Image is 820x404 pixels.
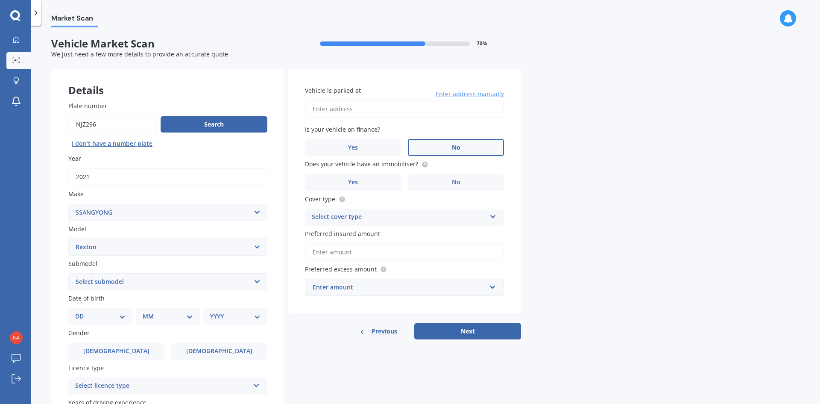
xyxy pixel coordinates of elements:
[477,41,487,47] span: 70 %
[68,154,81,162] span: Year
[305,195,335,203] span: Cover type
[51,38,286,50] span: Vehicle Market Scan
[68,137,156,150] button: I don’t have a number plate
[68,329,90,337] span: Gender
[414,323,521,339] button: Next
[452,179,460,186] span: No
[68,225,86,233] span: Model
[68,115,157,133] input: Enter plate number
[161,116,267,133] button: Search
[305,230,380,238] span: Preferred insured amount
[436,90,504,98] span: Enter address manually
[186,348,252,355] span: [DEMOGRAPHIC_DATA]
[452,144,460,151] span: No
[305,265,377,273] span: Preferred excess amount
[68,102,107,110] span: Plate number
[51,14,98,26] span: Market Scan
[348,179,358,186] span: Yes
[68,260,97,268] span: Submodel
[68,294,105,302] span: Date of birth
[68,168,267,186] input: YYYY
[305,86,361,94] span: Vehicle is parked at
[313,283,486,292] div: Enter amount
[305,243,504,261] input: Enter amount
[305,100,504,118] input: Enter address
[348,144,358,151] span: Yes
[68,364,104,372] span: Licence type
[10,331,23,344] img: ff3438000e2eb4460916e8d8f2af69b8
[305,160,418,168] span: Does your vehicle have an immobiliser?
[305,125,380,133] span: Is your vehicle on finance?
[312,212,486,222] div: Select cover type
[372,325,397,338] span: Previous
[68,190,84,198] span: Make
[51,69,284,94] div: Details
[83,348,149,355] span: [DEMOGRAPHIC_DATA]
[75,381,249,391] div: Select licence type
[51,50,228,58] span: We just need a few more details to provide an accurate quote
